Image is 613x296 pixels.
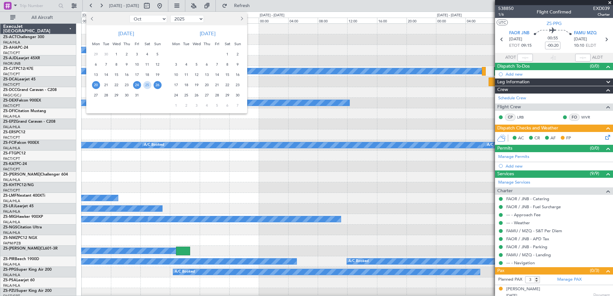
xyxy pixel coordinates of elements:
div: 23-10-2025 [122,80,132,90]
div: 2-11-2025 [232,49,243,59]
span: 5 [193,61,201,69]
div: 27-10-2025 [91,90,101,100]
button: Next month [238,14,245,24]
div: 3-10-2025 [132,49,142,59]
span: 21 [102,81,110,89]
div: Tue [101,39,111,49]
div: Thu [202,39,212,49]
span: 20 [203,81,211,89]
span: 21 [213,81,221,89]
div: 12-11-2025 [191,70,202,80]
span: 28 [102,91,110,99]
div: 25-10-2025 [142,80,152,90]
div: 1-10-2025 [111,49,122,59]
div: 5-10-2025 [152,49,163,59]
div: 6-10-2025 [91,59,101,70]
span: 3 [172,61,180,69]
div: Sun [232,39,243,49]
span: 9 [123,61,131,69]
span: 7 [234,102,242,110]
span: 13 [203,71,211,79]
div: 18-10-2025 [142,70,152,80]
span: 5 [213,102,221,110]
span: 30 [102,50,110,58]
div: 13-10-2025 [91,70,101,80]
div: 7-12-2025 [232,100,243,111]
div: 17-11-2025 [171,80,181,90]
div: 16-11-2025 [232,70,243,80]
span: 11 [143,61,151,69]
span: 2 [234,50,242,58]
span: 29 [223,91,231,99]
button: Previous month [89,14,96,24]
span: 16 [234,71,242,79]
span: 23 [123,81,131,89]
div: 4-11-2025 [181,59,191,70]
span: 2 [123,50,131,58]
div: 2-12-2025 [181,100,191,111]
div: 28-10-2025 [101,90,111,100]
span: 2 [182,102,190,110]
span: 7 [213,61,221,69]
div: 16-10-2025 [122,70,132,80]
span: 30 [234,91,242,99]
span: 6 [92,61,100,69]
div: 1-11-2025 [222,49,232,59]
div: Mon [91,39,101,49]
span: 14 [213,71,221,79]
div: 22-10-2025 [111,80,122,90]
div: 26-11-2025 [191,90,202,100]
span: 30 [123,91,131,99]
div: Tue [181,39,191,49]
span: 10 [133,61,141,69]
div: 26-10-2025 [152,80,163,90]
span: 4 [203,102,211,110]
div: 7-11-2025 [212,59,222,70]
div: 14-11-2025 [212,70,222,80]
span: 12 [154,61,162,69]
span: 28 [213,91,221,99]
span: 11 [182,71,190,79]
span: 27 [203,91,211,99]
div: 10-11-2025 [171,70,181,80]
span: 15 [223,71,231,79]
div: 28-11-2025 [212,90,222,100]
div: 25-11-2025 [181,90,191,100]
span: 9 [234,61,242,69]
div: 10-10-2025 [132,59,142,70]
span: 1 [223,50,231,58]
span: 6 [223,102,231,110]
span: 17 [133,71,141,79]
div: 4-10-2025 [142,49,152,59]
span: 10 [172,71,180,79]
div: 17-10-2025 [132,70,142,80]
div: 29-10-2025 [111,90,122,100]
div: 24-11-2025 [171,90,181,100]
div: 30-10-2025 [122,90,132,100]
div: Wed [111,39,122,49]
div: 31-10-2025 [132,90,142,100]
span: 16 [123,71,131,79]
div: 12-10-2025 [152,59,163,70]
div: 9-11-2025 [232,59,243,70]
span: 19 [154,71,162,79]
span: 25 [182,91,190,99]
div: 18-11-2025 [181,80,191,90]
div: 30-11-2025 [232,90,243,100]
span: 1 [172,102,180,110]
div: 19-10-2025 [152,70,163,80]
div: 7-10-2025 [101,59,111,70]
span: 4 [143,50,151,58]
div: 30-9-2025 [101,49,111,59]
span: 20 [92,81,100,89]
span: 7 [102,61,110,69]
div: 15-10-2025 [111,70,122,80]
span: 12 [193,71,201,79]
select: Select year [170,15,204,23]
div: 24-10-2025 [132,80,142,90]
span: 25 [143,81,151,89]
div: 29-11-2025 [222,90,232,100]
span: 19 [193,81,201,89]
div: 20-11-2025 [202,80,212,90]
div: 11-10-2025 [142,59,152,70]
